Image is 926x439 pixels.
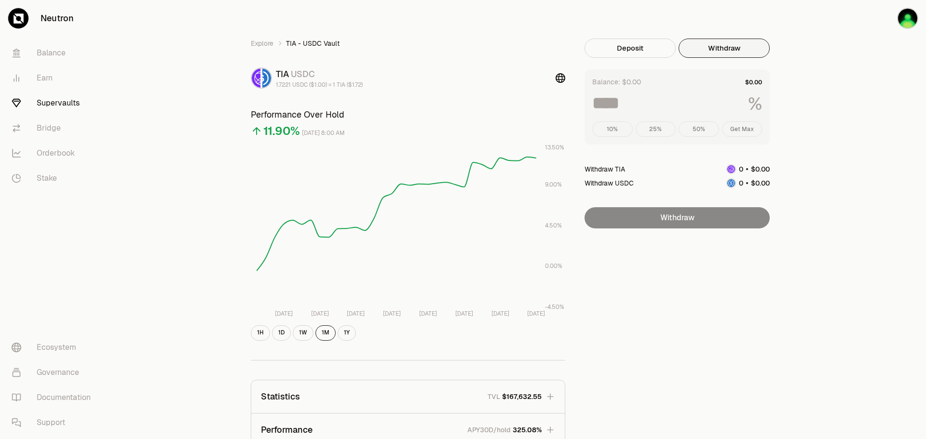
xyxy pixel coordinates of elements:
a: Support [4,410,104,435]
a: Supervaults [4,91,104,116]
a: Ecosystem [4,335,104,360]
tspan: [DATE] [383,310,401,318]
tspan: [DATE] [275,310,293,318]
img: USDC Logo [262,68,271,88]
a: Orderbook [4,141,104,166]
a: Documentation [4,385,104,410]
tspan: 0.00% [545,262,562,270]
a: Balance [4,40,104,66]
tspan: [DATE] [347,310,365,318]
a: Stake [4,166,104,191]
p: TVL [488,392,500,401]
div: Withdraw TIA [585,164,625,174]
div: TIA [276,67,363,81]
p: APY30D/hold [467,425,511,435]
img: USDC Logo [727,179,735,187]
nav: breadcrumb [251,39,565,48]
a: Explore [251,39,273,48]
tspan: [DATE] [419,310,437,318]
span: USDC [291,68,315,80]
tspan: 9.00% [545,181,562,188]
tspan: [DATE] [311,310,329,318]
span: TIA - USDC Vault [286,39,340,48]
button: Deposit [585,39,676,58]
img: TIA Logo [727,165,735,173]
button: 1D [272,325,291,341]
button: 1M [315,325,336,341]
button: 1Y [338,325,356,341]
a: Bridge [4,116,104,141]
div: Balance: $0.00 [592,77,641,87]
img: TIA Logo [252,68,260,88]
button: 1W [293,325,313,341]
tspan: 4.50% [545,222,562,229]
tspan: [DATE] [455,310,473,318]
a: Governance [4,360,104,385]
tspan: [DATE] [527,310,545,318]
div: 11.90% [263,123,300,139]
tspan: 13.50% [545,144,564,151]
div: Withdraw USDC [585,178,634,188]
button: Withdraw [679,39,770,58]
div: 1.7221 USDC ($1.00) = 1 TIA ($1.72) [276,81,363,89]
tspan: -4.50% [545,303,564,311]
h3: Performance Over Hold [251,108,565,121]
p: Statistics [261,390,300,403]
div: [DATE] 8:00 AM [302,128,345,139]
span: $167,632.55 [502,392,542,401]
img: Mark_XZZ [898,9,917,28]
p: Performance [261,423,313,437]
span: 325.08% [513,425,542,435]
a: Earn [4,66,104,91]
button: 1H [251,325,270,341]
tspan: [DATE] [491,310,509,318]
span: % [748,94,762,114]
button: StatisticsTVL$167,632.55 [251,380,565,413]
